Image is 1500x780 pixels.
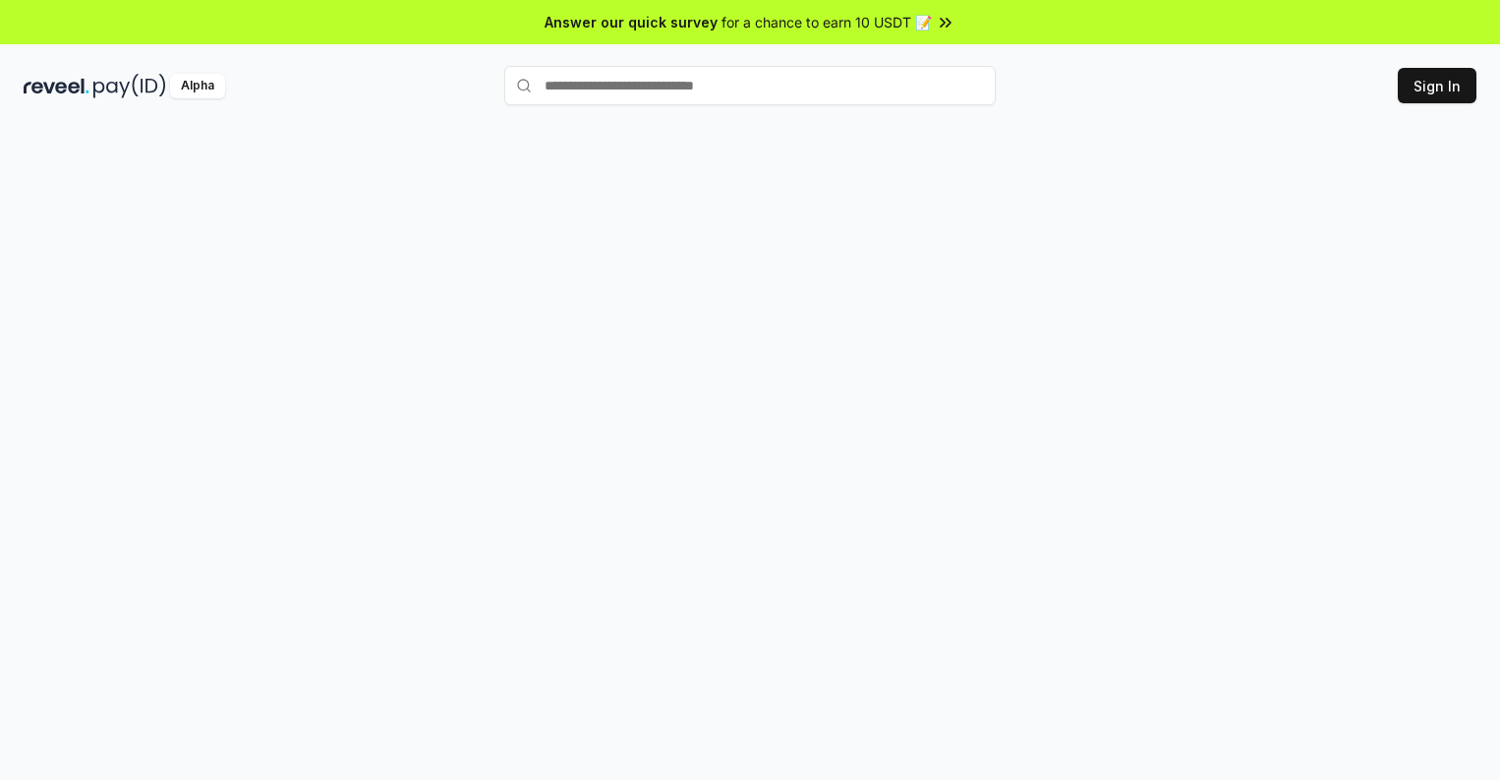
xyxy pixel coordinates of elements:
[1398,68,1476,103] button: Sign In
[721,12,932,32] span: for a chance to earn 10 USDT 📝
[24,74,89,98] img: reveel_dark
[170,74,225,98] div: Alpha
[93,74,166,98] img: pay_id
[545,12,718,32] span: Answer our quick survey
